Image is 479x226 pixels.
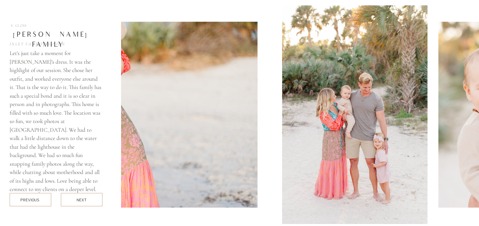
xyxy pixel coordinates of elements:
[77,197,87,202] div: next
[282,5,427,224] img: Orlando family standing in dunes at sunset
[10,41,74,47] h2: Inlet Family Session
[20,197,41,202] div: previous
[10,49,102,186] p: Let's just take a moment for [PERSON_NAME]'s dress. It was the highlight of our session. She chos...
[10,24,28,27] div: X. Close
[10,30,87,39] div: [PERSON_NAME] Family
